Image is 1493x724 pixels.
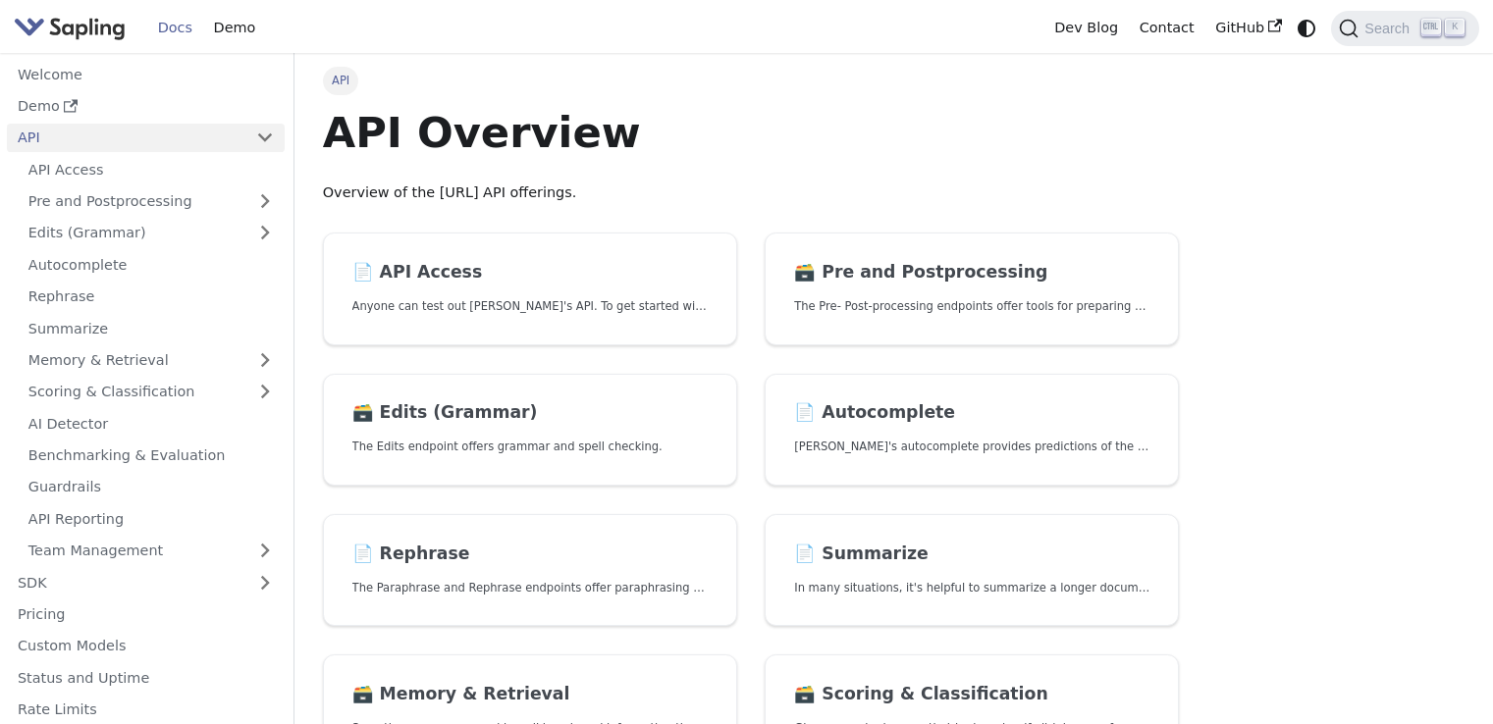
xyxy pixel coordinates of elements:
a: Sapling.ai [14,14,133,42]
h2: API Access [352,262,708,284]
a: Demo [203,13,266,43]
a: Memory & Retrieval [18,346,285,375]
a: Pre and Postprocessing [18,187,285,216]
a: API [7,124,245,152]
a: API Access [18,155,285,183]
kbd: K [1445,19,1465,36]
a: Edits (Grammar) [18,219,285,247]
p: The Paraphrase and Rephrase endpoints offer paraphrasing for particular styles. [352,579,708,597]
h2: Scoring & Classification [794,684,1149,705]
a: Rate Limits [7,696,285,724]
h2: Summarize [794,543,1149,565]
img: Sapling.ai [14,14,126,42]
h2: Autocomplete [794,402,1149,424]
a: Scoring & Classification [18,378,285,406]
h2: Memory & Retrieval [352,684,708,705]
a: 🗃️ Edits (Grammar)The Edits endpoint offers grammar and spell checking. [323,374,737,487]
p: The Edits endpoint offers grammar and spell checking. [352,438,708,456]
button: Search (Ctrl+K) [1331,11,1478,46]
a: Welcome [7,60,285,88]
button: Switch between dark and light mode (currently system mode) [1293,14,1321,42]
a: Demo [7,92,285,121]
h2: Edits (Grammar) [352,402,708,424]
a: Status and Uptime [7,663,285,692]
a: Rephrase [18,283,285,311]
a: Docs [147,13,203,43]
a: Summarize [18,314,285,342]
a: Benchmarking & Evaluation [18,441,285,470]
p: In many situations, it's helpful to summarize a longer document into a shorter, more easily diges... [794,579,1149,597]
p: Anyone can test out Sapling's API. To get started with the API, simply: [352,297,708,316]
button: Collapse sidebar category 'API' [245,124,285,152]
a: 📄️ RephraseThe Paraphrase and Rephrase endpoints offer paraphrasing for particular styles. [323,514,737,627]
span: Search [1359,21,1421,36]
span: API [323,67,359,94]
a: 🗃️ Pre and PostprocessingThe Pre- Post-processing endpoints offer tools for preparing your text d... [765,233,1179,345]
a: Contact [1129,13,1205,43]
a: SDK [7,568,245,596]
p: Sapling's autocomplete provides predictions of the next few characters or words [794,438,1149,456]
h2: Pre and Postprocessing [794,262,1149,284]
a: Autocomplete [18,250,285,279]
a: 📄️ SummarizeIn many situations, it's helpful to summarize a longer document into a shorter, more ... [765,514,1179,627]
a: 📄️ API AccessAnyone can test out [PERSON_NAME]'s API. To get started with the API, simply: [323,233,737,345]
a: Team Management [18,537,285,565]
h2: Rephrase [352,543,708,565]
a: GitHub [1204,13,1292,43]
p: The Pre- Post-processing endpoints offer tools for preparing your text data for ingestation as we... [794,297,1149,316]
a: 📄️ Autocomplete[PERSON_NAME]'s autocomplete provides predictions of the next few characters or words [765,374,1179,487]
a: Custom Models [7,632,285,660]
a: Dev Blog [1043,13,1128,43]
a: Pricing [7,600,285,629]
button: Expand sidebar category 'SDK' [245,568,285,596]
a: Guardrails [18,473,285,501]
nav: Breadcrumbs [323,67,1180,94]
a: API Reporting [18,504,285,533]
a: AI Detector [18,409,285,438]
p: Overview of the [URL] API offerings. [323,181,1180,205]
h1: API Overview [323,106,1180,159]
